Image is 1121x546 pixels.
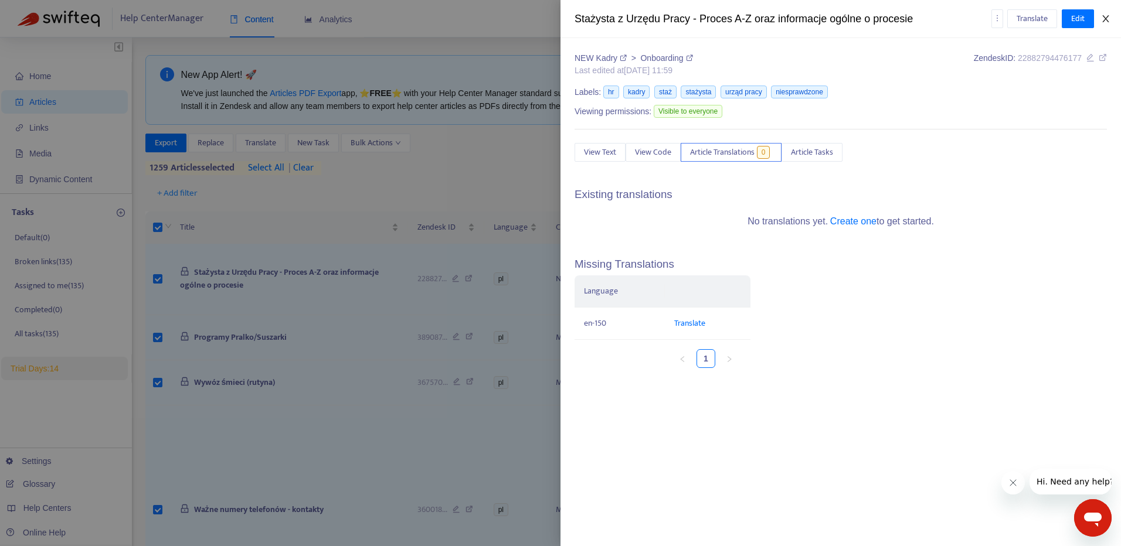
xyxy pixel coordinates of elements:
th: Language [575,275,665,308]
a: Onboarding [640,53,692,63]
div: Zendesk ID: [974,52,1107,77]
span: View Code [635,146,671,159]
span: 22882794476177 [1018,53,1082,63]
span: more [993,14,1001,22]
span: left [679,356,686,363]
span: Translate [1017,12,1048,25]
button: more [991,9,1003,28]
div: Last edited at [DATE] 11:59 [575,64,693,77]
a: Translate [674,316,705,330]
span: View Text [584,146,616,159]
h5: Existing translations [575,188,1107,202]
div: > [575,52,693,64]
li: Next Page [720,349,739,368]
td: en-150 [575,308,665,340]
span: urząd pracy [721,86,767,98]
span: Labels: [575,86,601,98]
button: Article Tasks [782,143,843,162]
button: Translate [1007,9,1057,28]
li: 1 [697,349,715,368]
span: Viewing permissions: [575,105,651,118]
span: Article Translations [690,146,755,159]
button: Close [1098,13,1114,25]
h5: Missing Translations [575,258,1107,271]
span: right [726,356,733,363]
a: 1 [697,350,715,367]
span: staż [654,86,677,98]
a: Create one [830,216,877,226]
iframe: Zamknij wiadomość [1001,471,1025,494]
span: Hi. Need any help? [7,8,84,18]
div: No translations yet. to get started. [748,214,934,228]
button: View Text [575,143,626,162]
span: niesprawdzone [771,86,828,98]
div: Stażysta z Urzędu Pracy - Proces A-Z oraz informacje ogólne o procesie [575,11,991,27]
iframe: Wiadomość od firmy [1030,469,1112,494]
span: close [1101,14,1110,23]
button: View Code [626,143,681,162]
span: hr [603,86,619,98]
li: Previous Page [673,349,692,368]
button: Edit [1062,9,1094,28]
a: NEW Kadry [575,53,629,63]
button: right [720,349,739,368]
button: Article Translations0 [681,143,782,162]
span: kadry [623,86,650,98]
span: 0 [757,146,770,159]
button: left [673,349,692,368]
iframe: Przycisk umożliwiający otwarcie okna komunikatora [1074,499,1112,537]
span: Edit [1071,12,1085,25]
span: stażysta [681,86,716,98]
span: Visible to everyone [654,105,722,118]
span: Article Tasks [791,146,833,159]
